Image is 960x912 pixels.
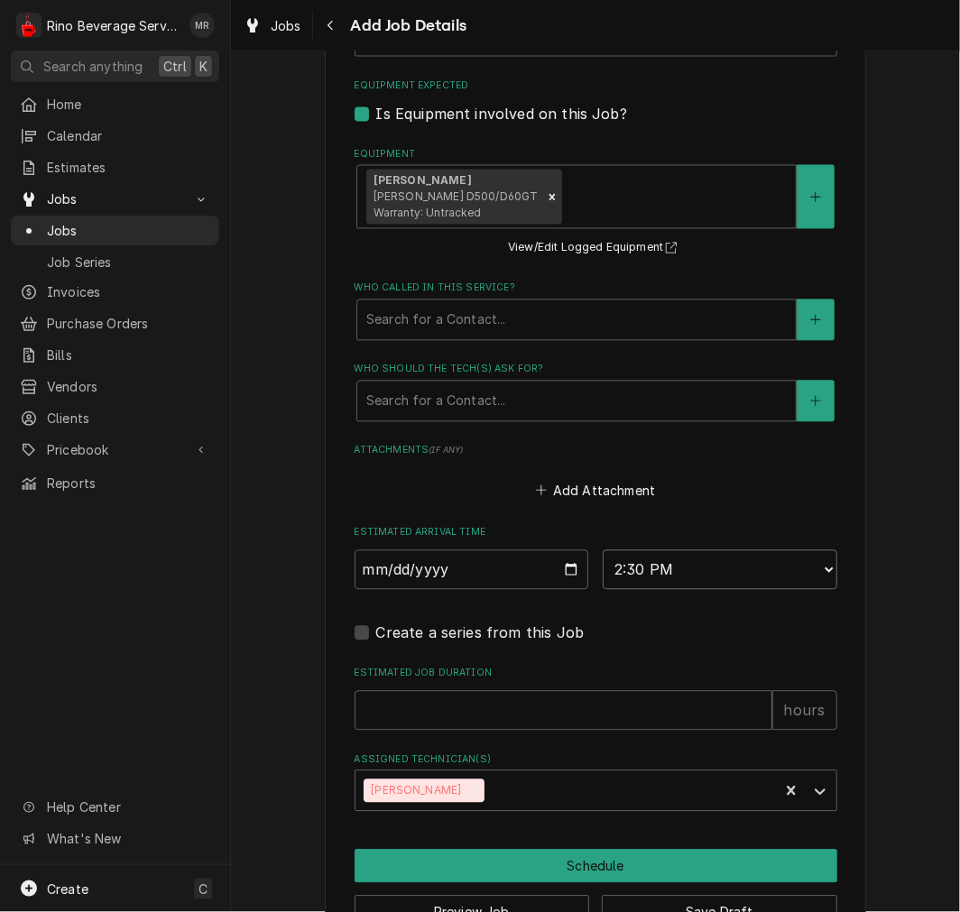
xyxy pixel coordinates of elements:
span: Search anything [43,57,143,76]
div: Assigned Technician(s) [355,753,837,812]
div: Estimated Arrival Time [355,526,837,590]
span: Help Center [47,797,208,816]
button: Create New Contact [797,299,835,341]
svg: Create New Contact [810,314,821,327]
button: Search anythingCtrlK [11,51,219,82]
label: Equipment [355,148,837,162]
span: Reports [47,474,210,493]
div: Who called in this service? [355,281,837,340]
span: Calendar [47,126,210,145]
span: Add Job Details [346,14,466,38]
a: Go to Help Center [11,792,219,822]
div: Rino Beverage Service [47,16,180,35]
a: Vendors [11,372,219,401]
select: Time Select [603,550,837,590]
div: Rino Beverage Service's Avatar [16,13,42,38]
strong: [PERSON_NAME] [374,174,472,188]
span: Purchase Orders [47,314,210,333]
a: Reports [11,468,219,498]
a: Go to What's New [11,824,219,853]
label: Create a series from this Job [376,622,585,644]
div: [PERSON_NAME] [364,779,465,803]
a: Go to Jobs [11,184,219,214]
a: Invoices [11,277,219,307]
input: Date [355,550,589,590]
button: Add Attachment [532,478,659,503]
button: Navigate back [317,11,346,40]
div: Remove [object Object] [542,170,562,226]
span: Jobs [47,221,210,240]
span: What's New [47,829,208,848]
div: Remove Dane Vagedes [465,779,485,803]
span: C [198,880,208,898]
button: Create New Contact [797,381,835,422]
div: Attachments [355,444,837,503]
span: Job Series [47,253,210,272]
span: Clients [47,409,210,428]
div: R [16,13,42,38]
a: Estimates [11,152,219,182]
span: Create [47,881,88,897]
label: Who should the tech(s) ask for? [355,363,837,377]
div: Equipment [355,148,837,260]
label: Equipment Expected [355,79,837,94]
a: Bills [11,340,219,370]
a: Calendar [11,121,219,151]
button: View/Edit Logged Equipment [505,237,686,260]
span: Jobs [271,16,301,35]
span: Estimates [47,158,210,177]
span: Vendors [47,377,210,396]
svg: Create New Contact [810,395,821,408]
label: Attachments [355,444,837,458]
div: Melissa Rinehart's Avatar [189,13,215,38]
span: Jobs [47,189,183,208]
div: MR [189,13,215,38]
label: Is Equipment involved on this Job? [376,104,627,125]
button: Create New Equipment [797,165,835,229]
a: Purchase Orders [11,309,219,338]
span: Ctrl [163,57,187,76]
span: Bills [47,345,210,364]
div: Who should the tech(s) ask for? [355,363,837,421]
span: [PERSON_NAME] D500/D60GT Warranty: Untracked [374,190,539,220]
span: Invoices [47,282,210,301]
span: K [199,57,208,76]
label: Who called in this service? [355,281,837,296]
label: Assigned Technician(s) [355,753,837,768]
a: Home [11,89,219,119]
span: Pricebook [47,440,183,459]
a: Jobs [11,216,219,245]
div: hours [772,691,837,731]
span: ( if any ) [429,446,463,456]
div: Button Group Row [355,850,837,883]
svg: Create New Equipment [810,191,821,204]
label: Estimated Arrival Time [355,526,837,540]
button: Schedule [355,850,837,883]
a: Clients [11,403,219,433]
a: Jobs [236,11,309,41]
a: Job Series [11,247,219,277]
span: Home [47,95,210,114]
label: Estimated Job Duration [355,667,837,681]
a: Go to Pricebook [11,435,219,465]
div: Estimated Job Duration [355,667,837,731]
div: Equipment Expected [355,79,837,125]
